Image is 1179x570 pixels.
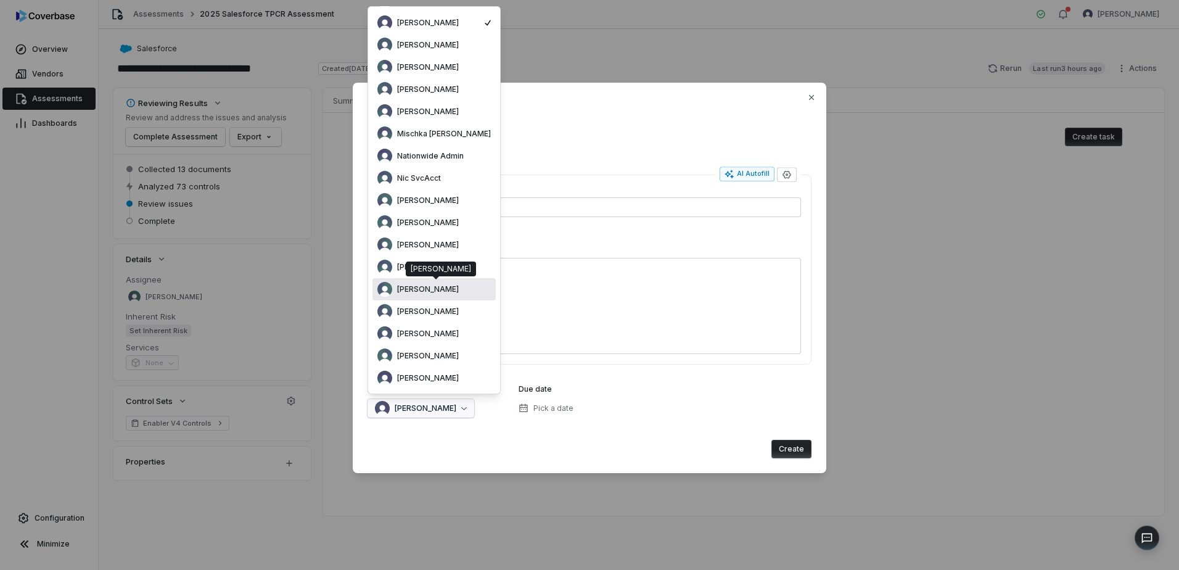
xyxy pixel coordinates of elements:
[397,40,459,50] span: [PERSON_NAME]
[397,373,459,383] span: [PERSON_NAME]
[375,401,390,416] img: Kourtney Shields avatar
[397,262,459,272] span: [PERSON_NAME]
[377,260,392,275] img: Sam Shaner avatar
[368,97,811,110] span: Create task
[397,62,459,72] span: [PERSON_NAME]
[377,126,392,141] img: Mischka Nusbaum avatar
[397,151,464,161] span: Nationwide Admin
[377,282,392,297] img: Sean Wozniak avatar
[397,107,459,117] span: [PERSON_NAME]
[377,149,392,163] img: Nationwide Admin avatar
[377,38,392,52] img: Laura Sayre avatar
[397,329,459,339] span: [PERSON_NAME]
[397,218,459,228] span: [PERSON_NAME]
[377,215,392,230] img: Nikki Munk avatar
[397,18,459,28] span: [PERSON_NAME]
[519,384,552,394] label: Due date
[397,173,441,183] span: Nic SvcAcct
[377,238,392,252] img: REKHA KOTHANDARAMAN avatar
[377,193,392,208] img: Nic Weilbacher avatar
[397,196,459,205] span: [PERSON_NAME]
[720,167,774,181] button: AI Autofill
[377,304,392,319] img: Shad Cummins avatar
[377,104,392,119] img: Melvin Baez avatar
[397,284,459,294] span: [PERSON_NAME]
[397,307,459,316] span: [PERSON_NAME]
[397,240,459,250] span: [PERSON_NAME]
[377,326,392,341] img: Vanessa Attoh avatar
[377,349,392,363] img: Wendy Dickson avatar
[411,264,471,274] div: [PERSON_NAME]
[377,82,392,97] img: Melanie Lorent avatar
[395,403,456,413] span: [PERSON_NAME]
[771,440,811,458] button: Create
[397,351,459,361] span: [PERSON_NAME]
[377,371,392,386] img: Wendy Dickson avatar
[368,125,811,135] label: Related Issue
[515,395,577,421] button: Pick a date
[397,129,491,139] span: Mischka [PERSON_NAME]
[377,15,392,30] img: Kourtney Shields avatar
[397,85,459,94] span: [PERSON_NAME]
[377,60,392,75] img: Lisa Chapman avatar
[533,403,573,413] span: Pick a date
[725,169,770,179] div: AI Autofill
[377,171,392,186] img: Nic SvcAcct avatar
